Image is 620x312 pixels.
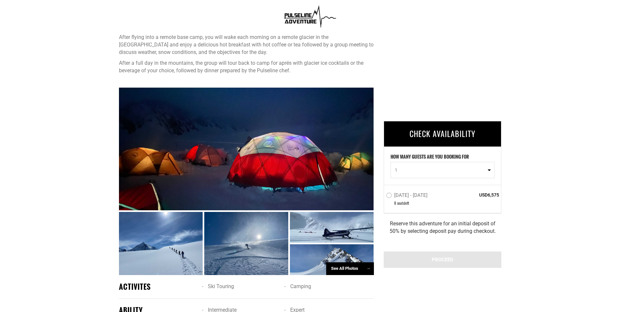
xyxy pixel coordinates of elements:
[395,167,486,173] span: 1
[119,60,374,75] p: After a full day in the mountains, the group will tour back to camp for aprés with glacier ice co...
[452,192,499,198] span: USD6,575
[290,283,311,289] span: Camping
[386,192,429,200] label: [DATE] - [DATE]
[208,283,234,289] span: Ski Touring
[391,162,494,178] button: 1
[119,282,197,292] div: ACTIVITES
[397,200,409,206] span: seat left
[403,200,404,206] span: s
[282,3,338,29] img: 1638909355.png
[326,262,374,275] div: See All Photos
[119,34,374,56] p: After flying into a remote base camp, you will wake each morning on a remote glacier in the [GEOG...
[366,266,371,271] span: →
[394,200,396,206] span: 8
[410,128,476,139] span: CHECK AVAILABILITY
[384,213,501,242] div: Reserve this adventure for an initial deposit of 50% by selecting deposit pay during checkout.
[391,153,469,162] label: HOW MANY GUESTS ARE YOU BOOKING FOR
